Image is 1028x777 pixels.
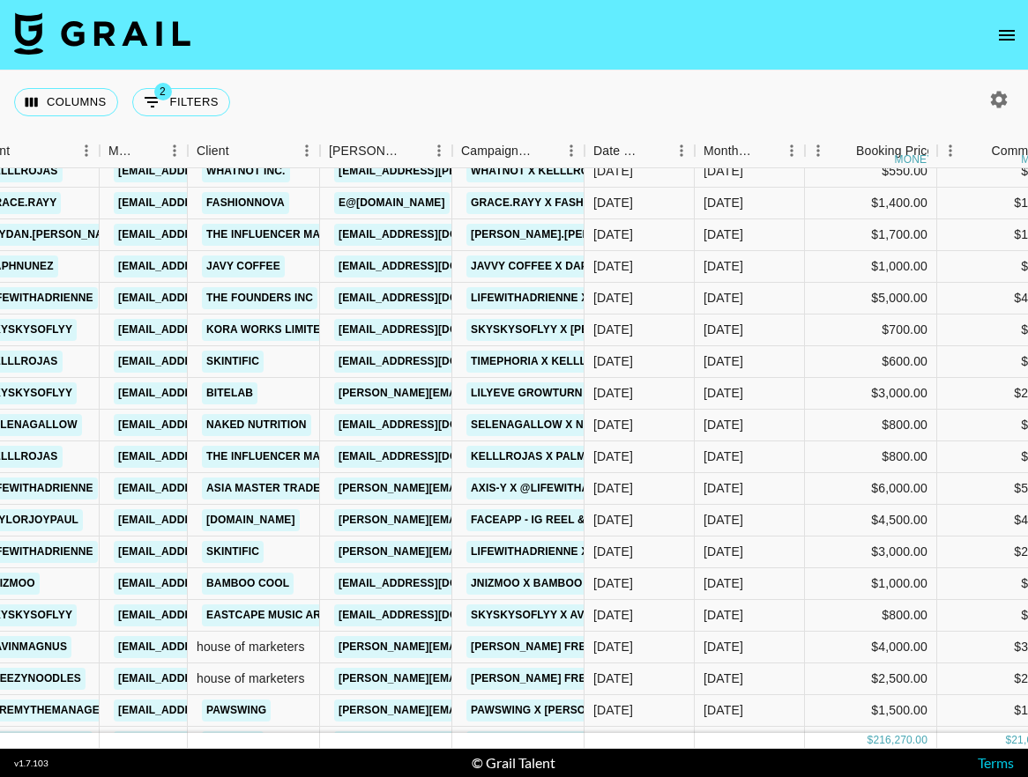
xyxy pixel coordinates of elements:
div: Sep '25 [704,701,743,719]
div: 9/19/2025 [593,638,633,655]
div: Sep '25 [704,194,743,211]
a: SKINTIFIC [202,351,264,373]
a: [EMAIL_ADDRESS][DOMAIN_NAME] [334,414,532,436]
a: TIMEPHORIA x Kelllrojas [466,351,628,373]
div: v 1.7.103 [14,758,48,769]
a: [PERSON_NAME][EMAIL_ADDRESS][DOMAIN_NAME] [334,668,622,690]
a: PawSwing x [PERSON_NAME] [466,699,639,721]
div: $1,500.00 [805,695,937,727]
div: Sep '25 [704,448,743,465]
div: 9/19/2025 [593,574,633,592]
div: house of marketers [188,663,320,695]
div: 9/14/2025 [593,511,633,529]
a: [EMAIL_ADDRESS][DOMAIN_NAME] [114,604,311,626]
div: $1,000.00 [805,251,937,283]
div: 9/19/2025 [593,670,633,687]
div: $800.00 [805,441,937,473]
a: The Influencer Marketing Factory [202,446,427,468]
button: Select columns [14,88,118,116]
button: Menu [294,137,320,164]
a: The Influencer Marketing Factory [202,224,427,246]
span: 2 [154,83,172,100]
div: 8/28/2025 [593,321,633,338]
a: lifewithadrienne x Anua [466,287,627,309]
a: [PERSON_NAME][EMAIL_ADDRESS][PERSON_NAME][PERSON_NAME][DOMAIN_NAME] [334,509,802,531]
a: KORA WORKS LIMITED [202,319,332,341]
a: Terms [978,754,1014,771]
a: [EMAIL_ADDRESS][DOMAIN_NAME] [334,604,532,626]
div: $3,000.00 [805,378,937,410]
div: $4,500.00 [805,505,937,536]
div: 9/16/2025 [593,701,633,719]
a: Javy Coffee [202,255,285,277]
a: [EMAIL_ADDRESS][DOMAIN_NAME] [114,573,311,595]
div: Sep '25 [704,511,743,529]
div: Client [197,134,229,168]
button: Menu [426,137,452,164]
div: $700.00 [805,314,937,346]
a: [EMAIL_ADDRESS][DOMAIN_NAME] [114,255,311,277]
a: [EMAIL_ADDRESS][DOMAIN_NAME] [114,446,311,468]
button: Menu [778,137,805,164]
div: $6,000.00 [805,473,937,505]
div: house of marketers [188,632,320,663]
div: Campaign (Type) [461,134,533,168]
div: $2,500.00 [805,663,937,695]
a: [EMAIL_ADDRESS][DOMAIN_NAME] [114,477,311,499]
div: Sep '25 [704,479,743,497]
div: © Grail Talent [472,754,555,772]
a: Whatnot Inc. [202,160,290,182]
a: Jnizmoo x BAMBOO COOL [466,573,621,595]
a: Naked Nutrition [202,414,311,436]
a: Lilyeve Growturn x Skyskysoflyy [466,382,687,404]
div: $550.00 [805,156,937,188]
div: Sep '25 [704,289,743,307]
a: EASTCAPE MUSIC ART PRODUCTION L.L.C [202,604,437,626]
a: [PERSON_NAME][EMAIL_ADDRESS][DOMAIN_NAME] [334,477,622,499]
a: [EMAIL_ADDRESS][DOMAIN_NAME] [114,509,311,531]
a: Javvy Coffee x Daphnunez [466,255,637,277]
img: Grail Talent [14,12,190,55]
div: 8/29/2025 [593,194,633,211]
a: AXIS-Y x @lifewithadrienne [466,477,642,499]
a: [PERSON_NAME][EMAIL_ADDRESS][PERSON_NAME][DOMAIN_NAME] [334,541,712,563]
div: 9/3/2025 [593,606,633,624]
a: [EMAIL_ADDRESS][DOMAIN_NAME] [114,160,311,182]
div: Date Created [593,134,644,168]
div: [PERSON_NAME] [329,134,401,168]
button: Sort [401,138,426,163]
button: Menu [558,137,585,164]
div: 7/28/2025 [593,289,633,307]
div: Sep '25 [704,257,743,275]
a: bitelab [202,382,257,404]
a: [PERSON_NAME] FREELY [466,636,610,658]
button: Sort [533,138,558,163]
a: Lifewithadrienne x Skintific [466,541,649,563]
a: [EMAIL_ADDRESS][DOMAIN_NAME] [114,699,311,721]
a: Asia Master Trade Co., Ltd. [202,477,376,499]
div: Month Due [704,134,754,168]
div: Sep '25 [704,352,743,370]
div: 7/21/2025 [593,226,633,243]
div: Manager [108,134,137,168]
div: 6/13/2025 [593,416,633,433]
div: 9/9/2025 [593,543,633,560]
a: [EMAIL_ADDRESS][DOMAIN_NAME] [114,382,311,404]
a: [EMAIL_ADDRESS][DOMAIN_NAME] [114,668,311,690]
a: Selenagallow X Naked Nutrition [466,414,681,436]
a: [EMAIL_ADDRESS][DOMAIN_NAME] [114,287,311,309]
a: Grace.rayy x Fashionnova [466,192,637,214]
div: $600.00 [805,346,937,378]
div: Sep '25 [704,321,743,338]
div: Booker [320,134,452,168]
button: Menu [161,137,188,164]
a: e@[DOMAIN_NAME] [334,192,450,214]
a: [EMAIL_ADDRESS][DOMAIN_NAME] [114,414,311,436]
a: Whatnot x Kelllrojas [466,160,615,182]
div: Sep '25 [704,416,743,433]
a: BAMBOO COOL [202,573,294,595]
a: [EMAIL_ADDRESS][DOMAIN_NAME] [334,446,532,468]
button: Sort [137,138,161,163]
button: Menu [73,137,100,164]
div: $4,000.00 [805,632,937,663]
